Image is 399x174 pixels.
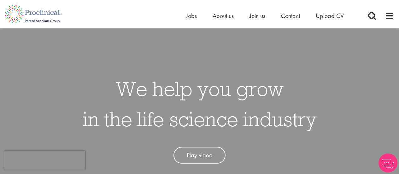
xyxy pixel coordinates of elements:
[281,12,300,20] a: Contact
[249,12,265,20] a: Join us
[316,12,344,20] a: Upload CV
[378,153,397,172] img: Chatbot
[186,12,197,20] a: Jobs
[83,74,317,134] h1: We help you grow in the life science industry
[213,12,234,20] a: About us
[173,147,226,164] a: Play video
